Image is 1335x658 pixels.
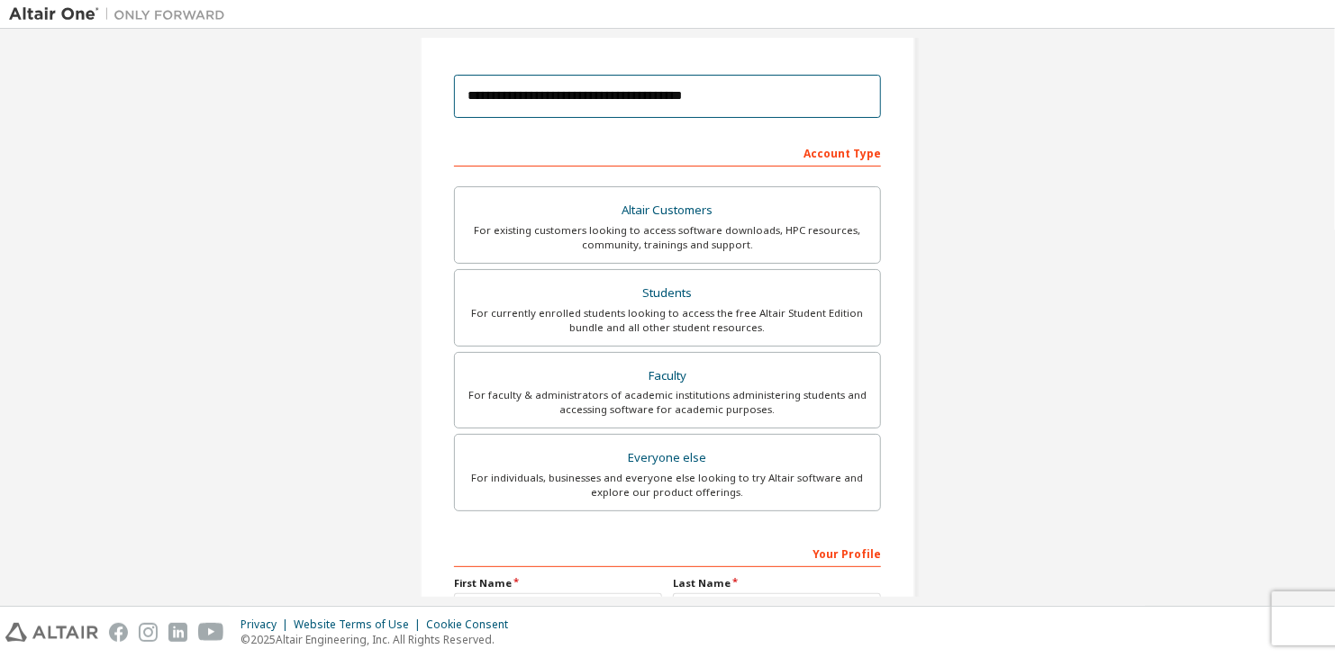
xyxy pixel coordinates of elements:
[466,388,869,417] div: For faculty & administrators of academic institutions administering students and accessing softwa...
[466,471,869,500] div: For individuals, businesses and everyone else looking to try Altair software and explore our prod...
[466,364,869,389] div: Faculty
[9,5,234,23] img: Altair One
[241,617,294,632] div: Privacy
[426,617,519,632] div: Cookie Consent
[454,538,881,567] div: Your Profile
[454,576,662,590] label: First Name
[466,446,869,471] div: Everyone else
[109,623,128,642] img: facebook.svg
[454,138,881,167] div: Account Type
[673,576,881,590] label: Last Name
[5,623,98,642] img: altair_logo.svg
[466,223,869,252] div: For existing customers looking to access software downloads, HPC resources, community, trainings ...
[168,623,187,642] img: linkedin.svg
[139,623,158,642] img: instagram.svg
[294,617,426,632] div: Website Terms of Use
[466,198,869,223] div: Altair Customers
[241,632,519,647] p: © 2025 Altair Engineering, Inc. All Rights Reserved.
[466,306,869,335] div: For currently enrolled students looking to access the free Altair Student Edition bundle and all ...
[198,623,224,642] img: youtube.svg
[466,281,869,306] div: Students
